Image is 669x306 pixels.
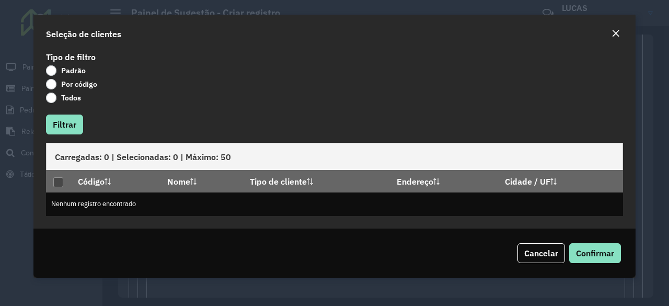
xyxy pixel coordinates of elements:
em: Fechar [612,29,620,38]
span: Cancelar [524,248,558,258]
label: Por código [46,79,97,89]
button: Filtrar [46,115,83,134]
label: Todos [46,93,81,103]
th: Código [71,170,160,192]
th: Endereço [389,170,498,192]
span: Confirmar [576,248,614,258]
div: Carregadas: 0 | Selecionadas: 0 | Máximo: 50 [46,143,623,170]
th: Cidade / UF [498,170,622,192]
h4: Seleção de clientes [46,28,121,40]
button: Close [608,27,623,41]
th: Nome [160,170,243,192]
label: Tipo de filtro [46,51,96,63]
button: Cancelar [517,243,565,263]
th: Tipo de cliente [243,170,389,192]
button: Confirmar [569,243,621,263]
td: Nenhum registro encontrado [46,192,623,216]
label: Padrão [46,65,86,76]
